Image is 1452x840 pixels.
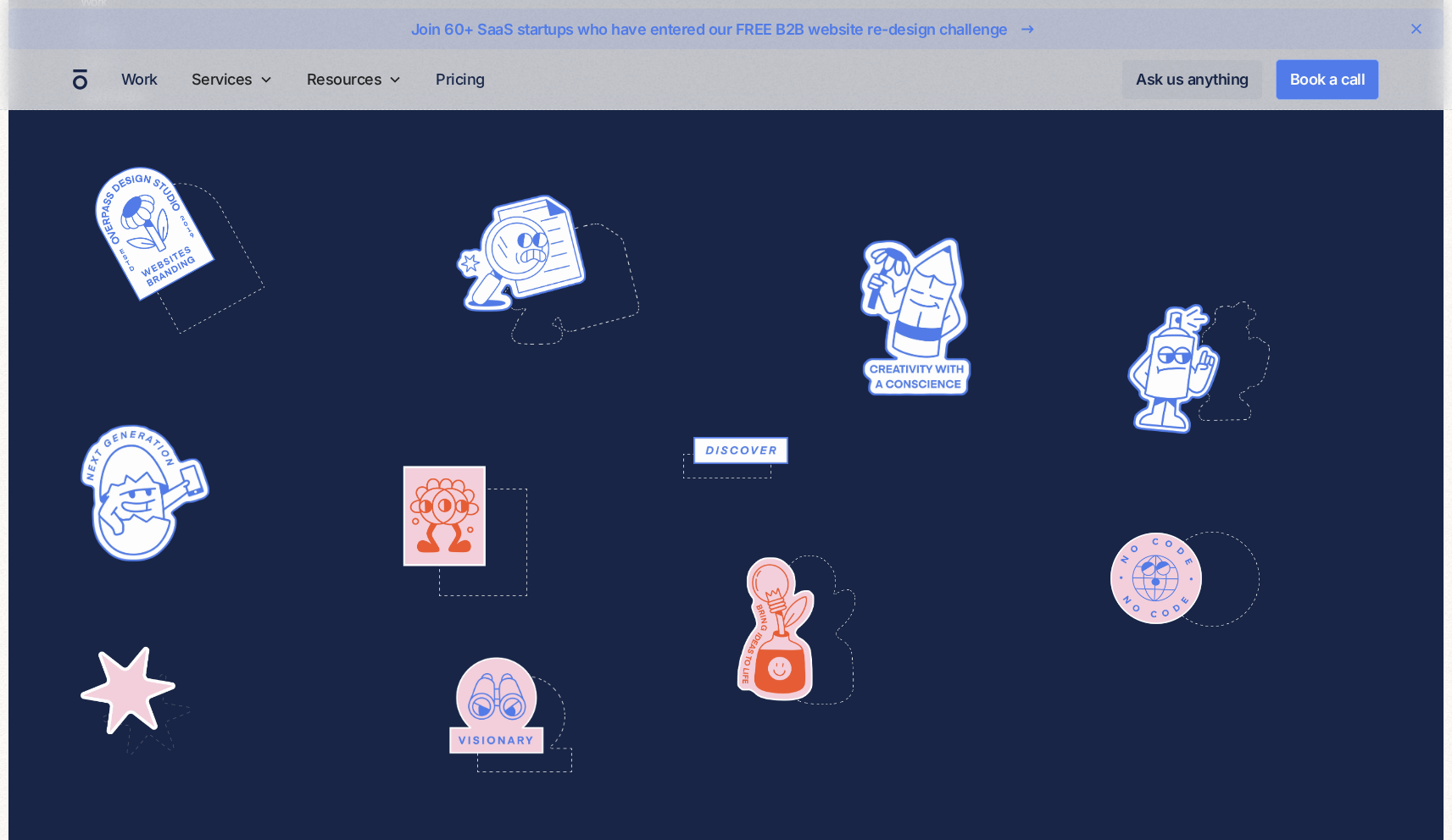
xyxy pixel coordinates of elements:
div: Services [185,49,280,109]
div: Join 60+ SaaS startups who have entered our FREE B2B website re-design challenge [411,18,1008,41]
div: Resources [307,68,382,91]
div: Resources [300,49,409,109]
a: home [73,69,87,91]
a: Ask us anything [1122,60,1262,99]
a: Pricing [429,63,492,96]
div: Services [192,68,253,91]
a: Book a call [1276,59,1380,100]
a: Work [114,63,164,96]
a: Join 60+ SaaS startups who have entered our FREE B2B website re-design challenge [63,15,1389,42]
